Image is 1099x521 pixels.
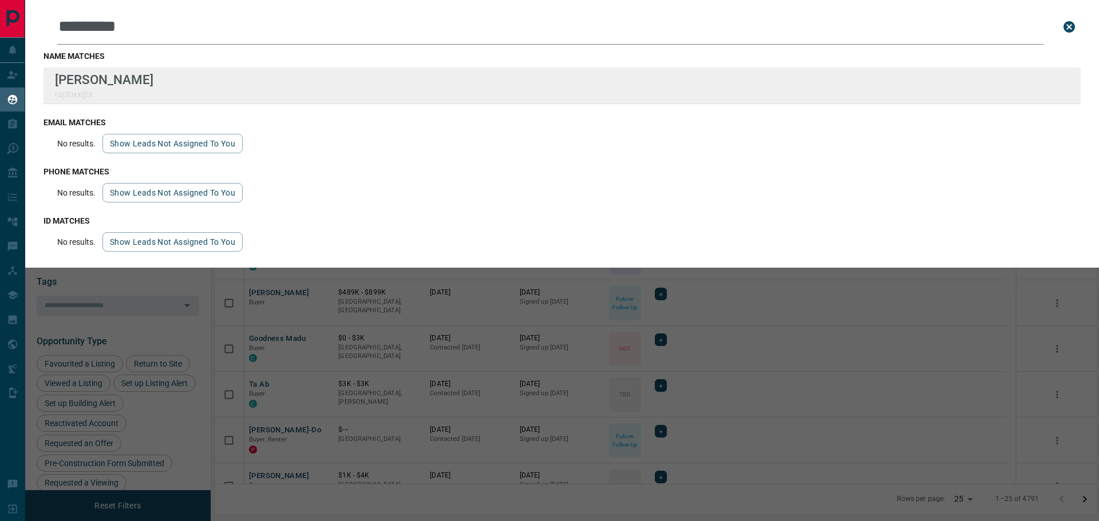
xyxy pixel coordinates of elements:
h3: id matches [44,216,1081,225]
p: No results. [57,139,96,148]
h3: email matches [44,118,1081,127]
button: show leads not assigned to you [102,134,243,153]
p: No results. [57,237,96,246]
button: show leads not assigned to you [102,183,243,202]
p: [PERSON_NAME] [55,72,153,87]
button: show leads not assigned to you [102,232,243,252]
p: raj30xx@x [55,90,153,99]
h3: name matches [44,51,1081,61]
p: No results. [57,188,96,197]
button: close search bar [1058,15,1081,38]
h3: phone matches [44,167,1081,176]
